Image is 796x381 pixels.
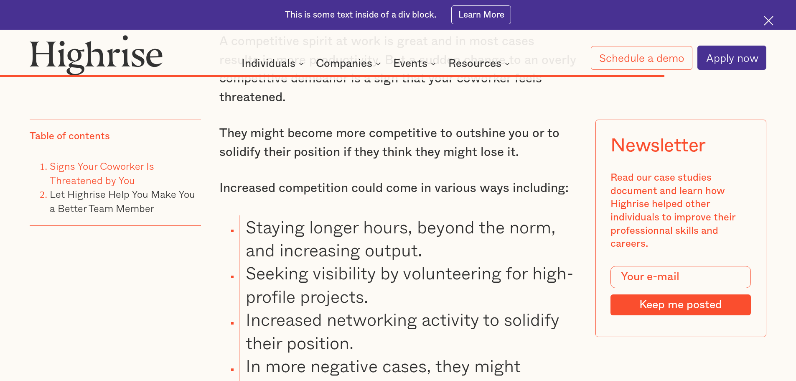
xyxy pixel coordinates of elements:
[242,59,306,69] div: Individuals
[316,59,383,69] div: Companies
[285,9,436,21] div: This is some text inside of a div block.
[448,59,501,69] div: Resources
[451,5,511,24] a: Learn More
[697,46,766,70] a: Apply now
[239,308,577,354] li: Increased networking activity to solidify their position.
[30,35,163,75] img: Highrise logo
[610,135,706,156] div: Newsletter
[219,124,577,161] p: They might become more competitive to outshine you or to solidify their position if they think th...
[316,59,372,69] div: Companies
[242,59,295,69] div: Individuals
[610,266,751,289] input: Your e-mail
[30,130,110,143] div: Table of contents
[50,158,154,188] a: Signs Your Coworker Is Threatened by You
[591,46,693,70] a: Schedule a demo
[393,59,427,69] div: Events
[610,266,751,315] form: Modal Form
[610,171,751,251] div: Read our case studies document and learn how Highrise helped other individuals to improve their p...
[764,16,773,26] img: Cross icon
[393,59,438,69] div: Events
[610,294,751,315] input: Keep me posted
[50,186,195,216] a: Let Highrise Help You Make You a Better Team Member
[448,59,512,69] div: Resources
[239,261,577,308] li: Seeking visibility by volunteering for high-profile projects.
[219,179,577,198] p: Increased competition could come in various ways including:
[239,215,577,262] li: Staying longer hours, beyond the norm, and increasing output.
